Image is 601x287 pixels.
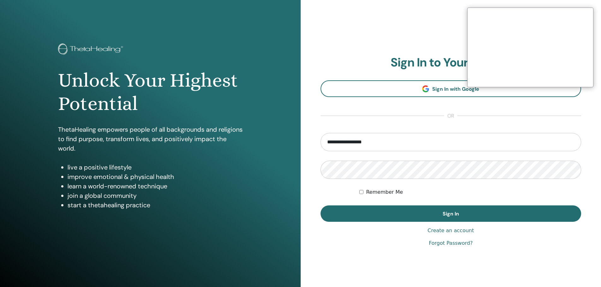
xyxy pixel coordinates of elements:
li: live a positive lifestyle [68,163,243,172]
p: ThetaHealing empowers people of all backgrounds and religions to find purpose, transform lives, a... [58,125,243,153]
li: start a thetahealing practice [68,200,243,210]
span: Sign In [443,210,459,217]
h2: Sign In to Your Acount [321,55,581,70]
span: or [444,112,457,120]
label: Remember Me [366,188,403,196]
h1: Unlock Your Highest Potential [58,69,243,116]
li: join a global community [68,191,243,200]
a: Sign In with Google [321,80,581,97]
li: learn a world-renowned technique [68,181,243,191]
a: Create an account [427,227,474,234]
li: improve emotional & physical health [68,172,243,181]
a: Forgot Password? [429,239,473,247]
div: Keep me authenticated indefinitely or until I manually logout [359,188,581,196]
span: Sign In with Google [432,86,479,92]
button: Sign In [321,205,581,222]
